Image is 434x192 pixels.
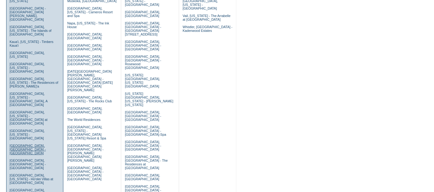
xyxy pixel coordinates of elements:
[10,92,48,107] a: [GEOGRAPHIC_DATA], [US_STATE] - [GEOGRAPHIC_DATA], A [GEOGRAPHIC_DATA]
[67,144,103,162] a: [GEOGRAPHIC_DATA], [GEOGRAPHIC_DATA] - [PERSON_NAME][GEOGRAPHIC_DATA][PERSON_NAME]
[10,159,46,170] a: [GEOGRAPHIC_DATA], [GEOGRAPHIC_DATA] - [GEOGRAPHIC_DATA]
[67,21,109,29] a: Napa, [US_STATE] - The Ink House
[67,96,112,103] a: [GEOGRAPHIC_DATA], [US_STATE] - The Rocks Club
[67,32,103,40] a: [GEOGRAPHIC_DATA], [GEOGRAPHIC_DATA]
[10,40,53,47] a: Kaua'i, [US_STATE] - Timbers Kaua'i
[67,70,113,92] a: [DATE][GEOGRAPHIC_DATA][PERSON_NAME], [GEOGRAPHIC_DATA] - [GEOGRAPHIC_DATA] [DATE][GEOGRAPHIC_DAT...
[10,62,45,73] a: [GEOGRAPHIC_DATA], [US_STATE] - [GEOGRAPHIC_DATA]
[10,77,58,88] a: [GEOGRAPHIC_DATA], [US_STATE] - The Residences of [PERSON_NAME]'a
[67,118,101,122] a: The World Residences
[125,10,160,18] a: [GEOGRAPHIC_DATA], [GEOGRAPHIC_DATA]
[67,55,103,66] a: [GEOGRAPHIC_DATA], [GEOGRAPHIC_DATA] - [GEOGRAPHIC_DATA]
[67,44,103,51] a: [GEOGRAPHIC_DATA], [GEOGRAPHIC_DATA]
[125,155,168,170] a: [GEOGRAPHIC_DATA], [GEOGRAPHIC_DATA] - The Residences at [GEOGRAPHIC_DATA]
[10,129,45,140] a: [GEOGRAPHIC_DATA], [US_STATE] - [GEOGRAPHIC_DATA]
[183,14,230,21] a: Vail, [US_STATE] - The Arrabelle at [GEOGRAPHIC_DATA]
[67,107,103,114] a: [GEOGRAPHIC_DATA], [GEOGRAPHIC_DATA]
[125,73,160,88] a: [US_STATE][GEOGRAPHIC_DATA], [US_STATE][GEOGRAPHIC_DATA]
[183,25,232,32] a: Whistler, [GEOGRAPHIC_DATA] - Kadenwood Estates
[125,125,166,136] a: [GEOGRAPHIC_DATA], [GEOGRAPHIC_DATA] - [GEOGRAPHIC_DATA]-Spa
[10,110,48,125] a: [GEOGRAPHIC_DATA], [US_STATE] - [GEOGRAPHIC_DATA] at [GEOGRAPHIC_DATA]
[125,40,161,51] a: [GEOGRAPHIC_DATA], [GEOGRAPHIC_DATA] - [GEOGRAPHIC_DATA]
[125,92,173,107] a: [US_STATE][GEOGRAPHIC_DATA], [US_STATE] - [PERSON_NAME] [US_STATE]
[10,173,53,185] a: [GEOGRAPHIC_DATA], [US_STATE] - Ho'olei Villas at [GEOGRAPHIC_DATA]
[10,25,52,36] a: [GEOGRAPHIC_DATA], [US_STATE] - The Islands of [GEOGRAPHIC_DATA]
[125,173,160,181] a: [GEOGRAPHIC_DATA], [GEOGRAPHIC_DATA]
[10,6,46,21] a: [GEOGRAPHIC_DATA] - [GEOGRAPHIC_DATA][PERSON_NAME], [GEOGRAPHIC_DATA]
[125,55,161,70] a: [GEOGRAPHIC_DATA], [GEOGRAPHIC_DATA] - Rosewood [GEOGRAPHIC_DATA]
[67,166,103,181] a: [GEOGRAPHIC_DATA], [GEOGRAPHIC_DATA] - [GEOGRAPHIC_DATA] [GEOGRAPHIC_DATA]
[10,144,46,155] a: [GEOGRAPHIC_DATA], [GEOGRAPHIC_DATA] - [GEOGRAPHIC_DATA]
[67,125,106,140] a: [GEOGRAPHIC_DATA], [US_STATE] - [GEOGRAPHIC_DATA] [US_STATE] Resort & Spa
[10,51,45,58] a: [GEOGRAPHIC_DATA], [US_STATE]
[125,140,161,151] a: [GEOGRAPHIC_DATA], [GEOGRAPHIC_DATA] - [GEOGRAPHIC_DATA]
[67,6,113,18] a: [GEOGRAPHIC_DATA], [US_STATE] - Carneros Resort and Spa
[125,110,161,122] a: [GEOGRAPHIC_DATA], [GEOGRAPHIC_DATA] - [GEOGRAPHIC_DATA]
[125,21,161,36] a: [GEOGRAPHIC_DATA], [GEOGRAPHIC_DATA] - [GEOGRAPHIC_DATA][STREET_ADDRESS]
